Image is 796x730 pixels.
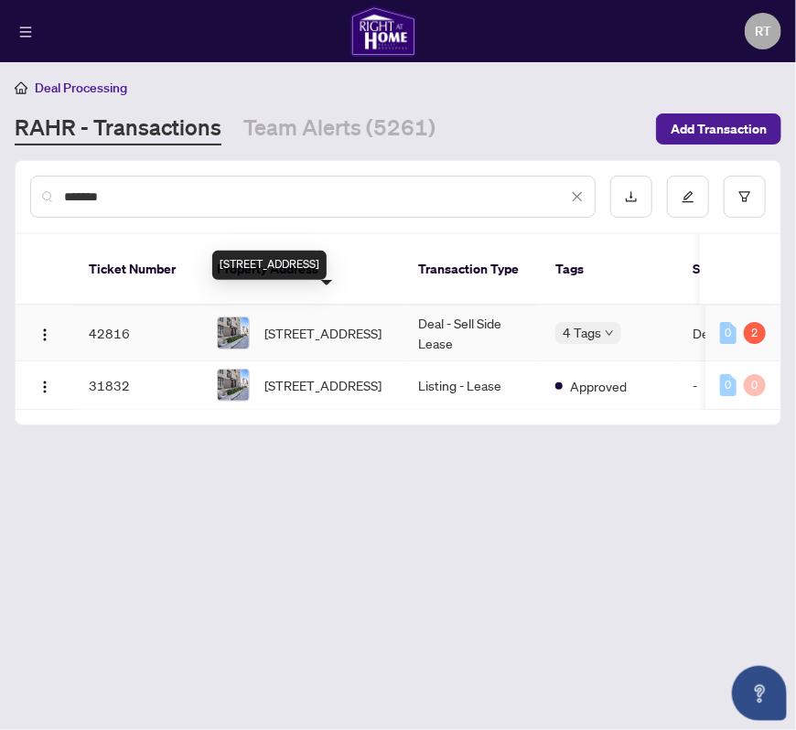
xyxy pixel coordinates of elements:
div: 0 [720,322,737,344]
span: down [605,328,614,338]
td: 31832 [74,361,202,410]
td: Deal - Sell Side Lease [403,306,541,361]
span: download [625,190,638,203]
span: menu [19,26,32,38]
th: Tags [541,234,678,306]
div: 2 [744,322,766,344]
span: [STREET_ADDRESS] [264,323,382,343]
th: Transaction Type [403,234,541,306]
a: RAHR - Transactions [15,113,221,145]
img: logo [350,5,416,57]
div: 0 [744,374,766,396]
span: close [571,190,584,203]
td: Listing - Lease [403,361,541,410]
span: Approved [570,376,627,396]
img: thumbnail-img [218,317,249,349]
button: Logo [30,318,59,348]
span: Add Transaction [671,114,767,144]
button: Logo [30,370,59,400]
button: filter [724,176,766,218]
button: download [610,176,652,218]
td: 42816 [74,306,202,361]
span: RT [755,21,771,41]
span: 4 Tags [563,322,601,343]
img: Logo [38,327,52,342]
th: Property Address [202,234,403,306]
span: filter [738,190,751,203]
span: home [15,81,27,94]
button: edit [667,176,709,218]
button: Open asap [732,666,787,721]
span: [STREET_ADDRESS] [264,375,382,395]
img: thumbnail-img [218,370,249,401]
a: Team Alerts (5261) [243,113,436,145]
div: [STREET_ADDRESS] [212,251,327,280]
img: Logo [38,380,52,394]
button: Add Transaction [656,113,781,145]
th: Ticket Number [74,234,202,306]
span: Deal Processing [35,80,127,96]
div: 0 [720,374,737,396]
span: edit [682,190,694,203]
